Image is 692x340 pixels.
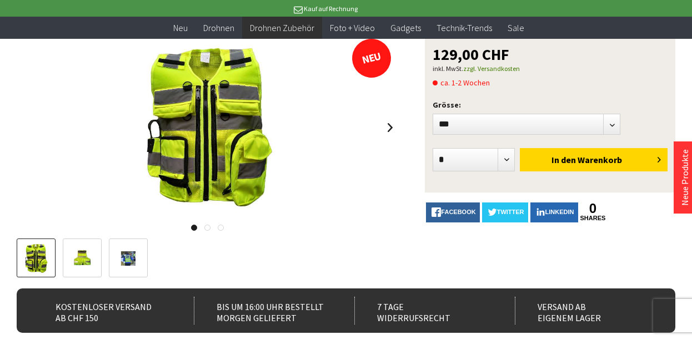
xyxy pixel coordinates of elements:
span: In den [551,154,576,165]
a: twitter [482,202,528,222]
div: 7 Tage Widerrufsrecht [354,297,495,324]
span: ca. 1-2 Wochen [433,76,490,89]
span: Foto + Video [330,22,375,33]
span: LinkedIn [545,209,574,215]
span: Drohnen [203,22,234,33]
a: Neu [166,17,195,39]
span: twitter [497,209,524,215]
a: facebook [426,202,479,222]
span: Drohnen Zubehör [250,22,314,33]
a: Sale [500,17,532,39]
img: Taktische Warnweste inkl. «Drone Pilot» Patch [139,39,276,216]
a: Gadgets [383,17,429,39]
span: Gadgets [390,22,421,33]
span: Technik-Trends [437,22,492,33]
span: facebook [441,209,475,215]
div: Versand ab eigenem Lager [515,297,656,324]
a: Drohnen [195,17,242,39]
a: Neue Produkte [679,149,690,206]
span: Warenkorb [578,154,622,165]
span: Sale [508,22,524,33]
img: Vorschau: Taktische Warnweste inkl. «Drone Pilot» Patch [24,242,49,275]
a: shares [580,215,606,222]
a: Drohnen Zubehör [242,17,322,39]
span: Neu [173,22,188,33]
a: zzgl. Versandkosten [463,64,520,73]
button: In den Warenkorb [520,148,668,171]
a: 0 [580,202,606,215]
div: Kostenloser Versand ab CHF 150 [33,297,174,324]
p: Grösse: [433,98,668,111]
a: Foto + Video [322,17,383,39]
a: Technik-Trends [429,17,500,39]
div: Bis um 16:00 Uhr bestellt Morgen geliefert [194,297,335,324]
a: LinkedIn [530,202,578,222]
p: inkl. MwSt. [433,62,668,75]
span: 129,00 CHF [433,47,509,62]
